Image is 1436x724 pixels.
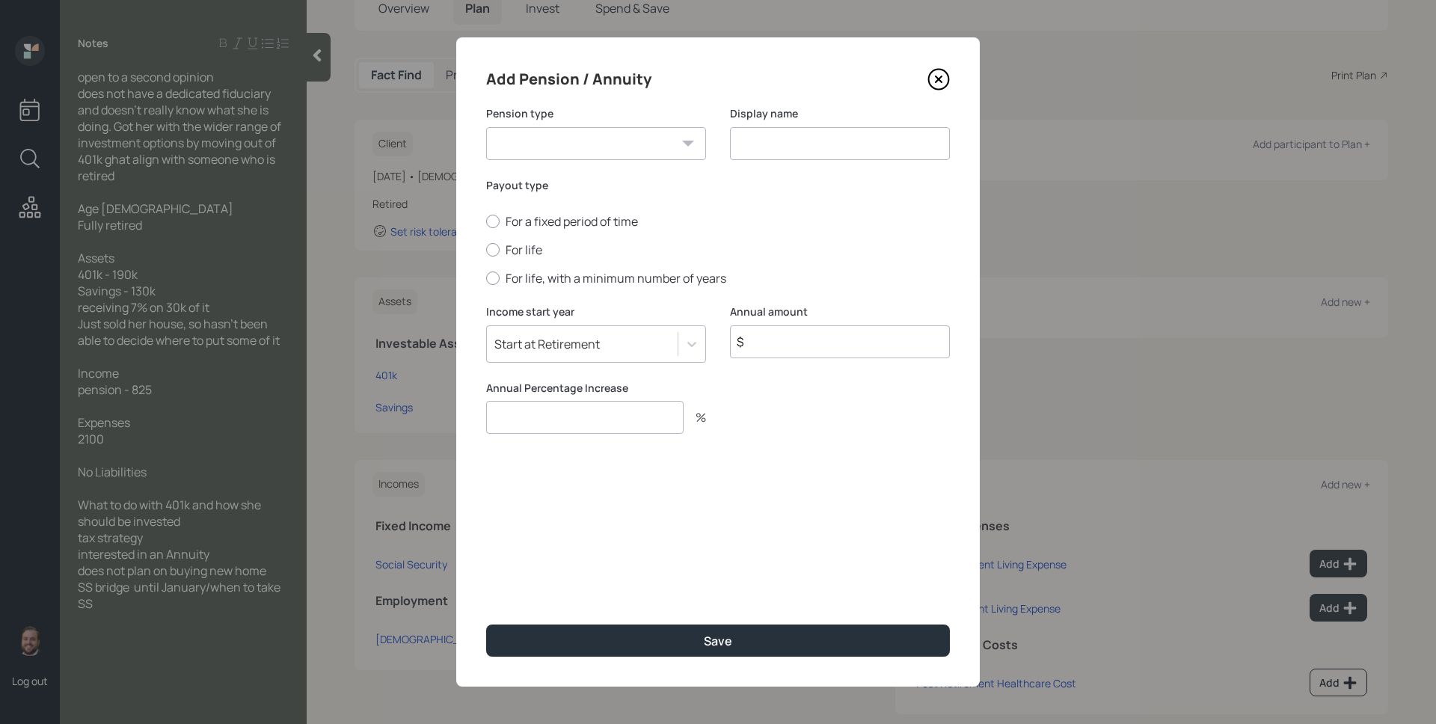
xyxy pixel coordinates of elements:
[486,67,651,91] h4: Add Pension / Annuity
[704,633,732,649] div: Save
[494,336,600,352] div: Start at Retirement
[486,270,950,286] label: For life, with a minimum number of years
[486,304,706,319] label: Income start year
[486,106,706,121] label: Pension type
[730,106,950,121] label: Display name
[684,411,706,423] div: %
[486,242,950,258] label: For life
[486,178,950,193] label: Payout type
[730,304,950,319] label: Annual amount
[486,381,706,396] label: Annual Percentage Increase
[486,213,950,230] label: For a fixed period of time
[486,625,950,657] button: Save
